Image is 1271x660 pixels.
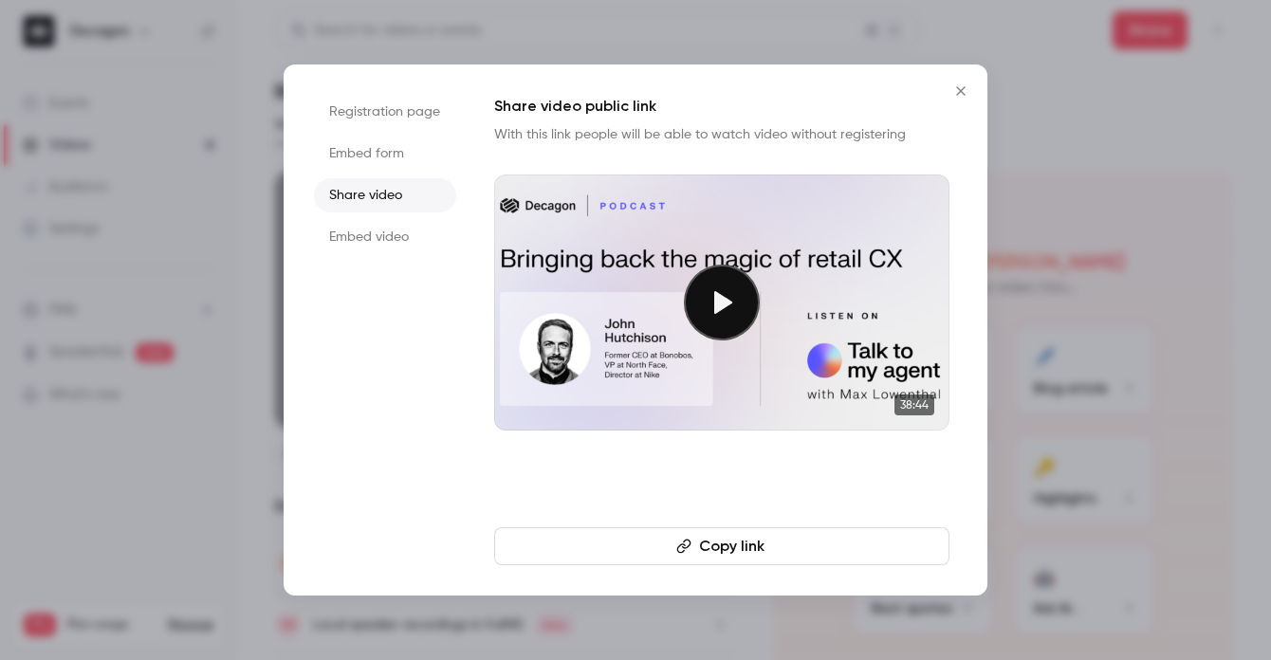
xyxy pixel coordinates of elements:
li: Embed video [314,220,456,254]
h1: Share video public link [494,95,949,118]
span: 38:44 [894,394,934,415]
li: Share video [314,178,456,212]
button: Copy link [494,527,949,565]
li: Embed form [314,137,456,171]
p: With this link people will be able to watch video without registering [494,125,949,144]
li: Registration page [314,95,456,129]
a: 38:44 [494,174,949,431]
button: Close [942,72,980,110]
